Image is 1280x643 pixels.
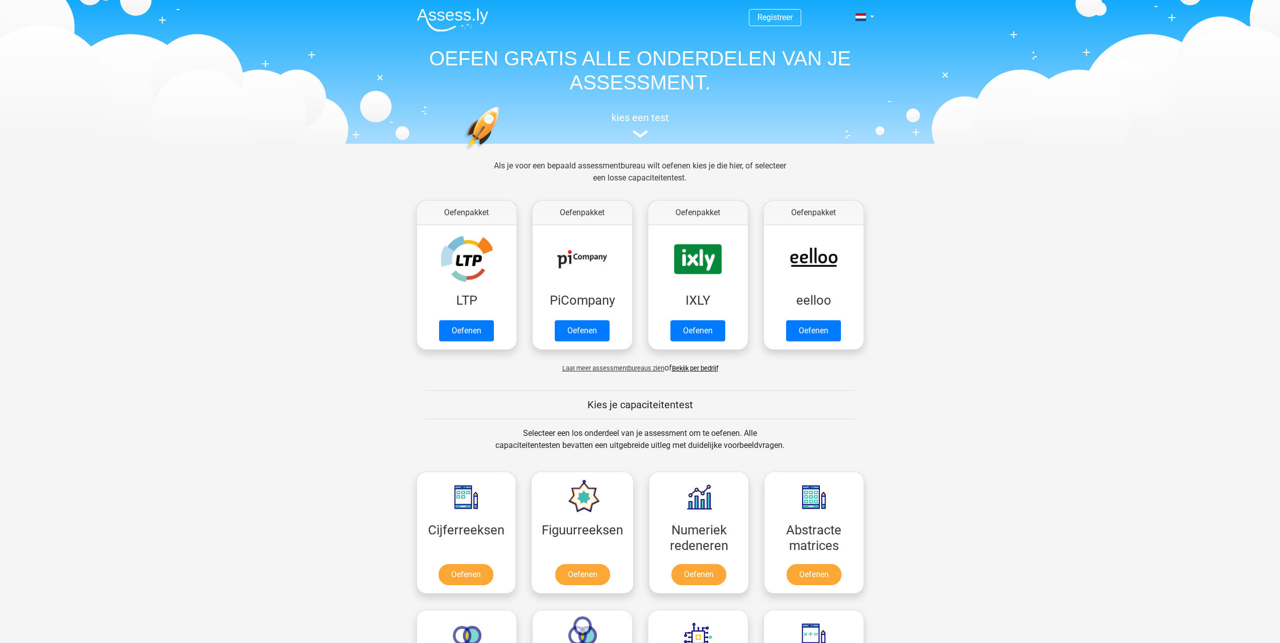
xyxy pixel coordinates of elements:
img: oefenen [464,107,538,198]
img: Assessly [417,8,488,32]
a: Oefenen [439,564,493,585]
div: of [409,354,872,374]
a: Oefenen [671,564,726,585]
a: kies een test [409,112,872,138]
h5: Kies je capaciteitentest [425,399,855,411]
div: Als je voor een bepaald assessmentbureau wilt oefenen kies je die hier, of selecteer een losse ca... [486,160,794,196]
a: Oefenen [787,564,841,585]
h1: OEFEN GRATIS ALLE ONDERDELEN VAN JE ASSESSMENT. [409,46,872,95]
div: Selecteer een los onderdeel van je assessment om te oefenen. Alle capaciteitentesten bevatten een... [486,427,794,464]
a: Oefenen [439,320,494,341]
a: Oefenen [555,320,610,341]
a: Oefenen [786,320,841,341]
img: assessment [633,130,648,138]
a: Oefenen [555,564,610,585]
a: Oefenen [670,320,725,341]
h5: kies een test [409,112,872,124]
a: Bekijk per bedrijf [672,364,718,372]
a: Registreer [757,13,793,22]
span: Laat meer assessmentbureaus zien [562,364,664,372]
